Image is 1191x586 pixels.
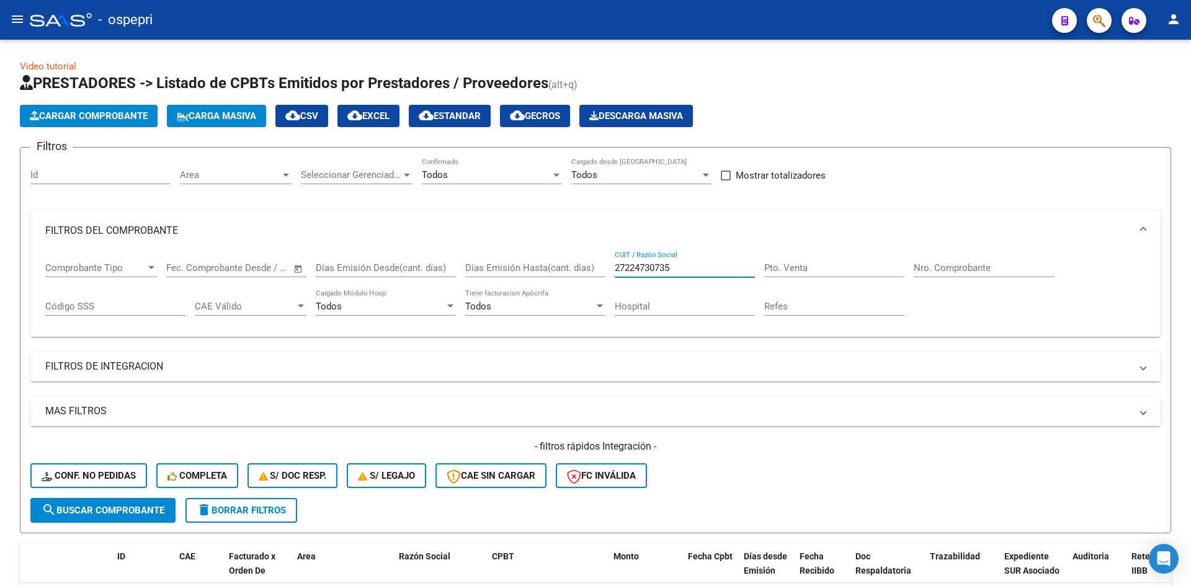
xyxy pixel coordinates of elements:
[30,211,1161,251] mat-expansion-panel-header: FILTROS DEL COMPROBANTE
[30,440,1161,453] h4: - filtros rápidos Integración -
[179,551,195,561] span: CAE
[20,105,158,127] button: Cargar Comprobante
[166,262,216,273] input: Fecha inicio
[548,79,578,91] span: (alt+q)
[30,138,73,155] h3: Filtros
[275,105,328,127] button: CSV
[20,74,548,92] span: PRESTADORES -> Listado de CPBTs Emitidos por Prestadores / Proveedores
[316,301,342,312] span: Todos
[197,502,212,517] mat-icon: delete
[347,463,426,488] button: S/ legajo
[399,551,450,561] span: Razón Social
[185,498,297,523] button: Borrar Filtros
[419,110,481,122] span: Estandar
[30,110,148,122] span: Cargar Comprobante
[571,169,597,180] span: Todos
[579,105,693,127] button: Descarga Masiva
[435,463,546,488] button: CAE SIN CARGAR
[20,61,76,72] a: Video tutorial
[567,470,636,481] span: FC Inválida
[45,360,1131,373] mat-panel-title: FILTROS DE INTEGRACION
[1131,551,1172,575] span: Retencion IIBB
[30,396,1161,426] mat-expansion-panel-header: MAS FILTROS
[347,110,390,122] span: EXCEL
[419,108,434,123] mat-icon: cloud_download
[556,463,647,488] button: FC Inválida
[510,108,525,123] mat-icon: cloud_download
[197,505,286,516] span: Borrar Filtros
[195,301,295,312] span: CAE Válido
[10,12,25,27] mat-icon: menu
[297,551,316,561] span: Area
[30,498,176,523] button: Buscar Comprobante
[45,224,1131,238] mat-panel-title: FILTROS DEL COMPROBANTE
[30,251,1161,337] div: FILTROS DEL COMPROBANTE
[156,463,238,488] button: Completa
[930,551,980,561] span: Trazabilidad
[117,551,125,561] span: ID
[30,463,147,488] button: Conf. no pedidas
[736,168,826,183] span: Mostrar totalizadores
[301,169,401,180] span: Seleccionar Gerenciador
[337,105,399,127] button: EXCEL
[42,470,136,481] span: Conf. no pedidas
[358,470,415,481] span: S/ legajo
[167,105,266,127] button: Carga Masiva
[613,551,639,561] span: Monto
[42,502,56,517] mat-icon: search
[259,470,327,481] span: S/ Doc Resp.
[45,404,1131,418] mat-panel-title: MAS FILTROS
[248,463,338,488] button: S/ Doc Resp.
[409,105,491,127] button: Estandar
[285,110,318,122] span: CSV
[744,551,787,575] span: Días desde Emisión
[855,551,911,575] span: Doc Respaldatoria
[347,108,362,123] mat-icon: cloud_download
[1073,551,1109,561] span: Auditoria
[1149,544,1179,574] div: Open Intercom Messenger
[589,110,683,122] span: Descarga Masiva
[500,105,570,127] button: Gecros
[447,470,535,481] span: CAE SIN CARGAR
[800,551,834,575] span: Fecha Recibido
[492,551,514,561] span: CPBT
[30,352,1161,381] mat-expansion-panel-header: FILTROS DE INTEGRACION
[422,169,448,180] span: Todos
[180,169,280,180] span: Area
[292,262,306,276] button: Open calendar
[45,262,146,273] span: Comprobante Tipo
[1166,12,1181,27] mat-icon: person
[1004,551,1059,575] span: Expediente SUR Asociado
[98,6,153,33] span: - ospepri
[228,262,288,273] input: Fecha fin
[465,301,491,312] span: Todos
[688,551,733,561] span: Fecha Cpbt
[510,110,560,122] span: Gecros
[579,105,693,127] app-download-masive: Descarga masiva de comprobantes (adjuntos)
[177,110,256,122] span: Carga Masiva
[167,470,227,481] span: Completa
[285,108,300,123] mat-icon: cloud_download
[42,505,164,516] span: Buscar Comprobante
[229,551,275,575] span: Facturado x Orden De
